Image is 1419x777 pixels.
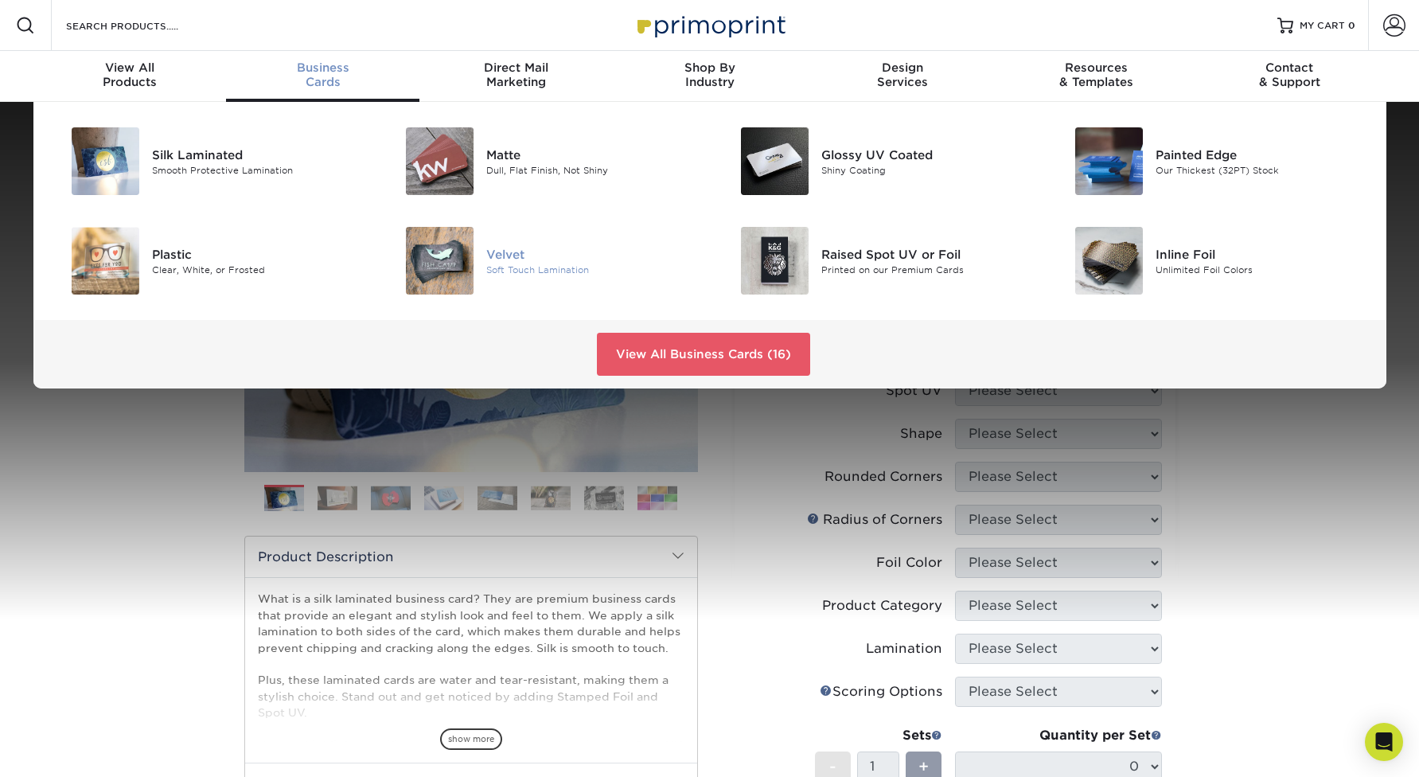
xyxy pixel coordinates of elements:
[486,263,697,276] div: Soft Touch Lamination
[1193,51,1386,102] a: Contact& Support
[821,263,1032,276] div: Printed on our Premium Cards
[820,682,942,701] div: Scoring Options
[1193,61,1386,89] div: & Support
[866,639,942,658] div: Lamination
[741,127,809,195] img: Glossy UV Coated Business Cards
[486,245,697,263] div: Velvet
[33,61,227,75] span: View All
[53,221,364,301] a: Plastic Business Cards Plastic Clear, White, or Frosted
[630,8,789,42] img: Primoprint
[1156,245,1366,263] div: Inline Foil
[1056,221,1367,301] a: Inline Foil Business Cards Inline Foil Unlimited Foil Colors
[1000,61,1193,75] span: Resources
[406,227,474,295] img: Velvet Business Cards
[64,16,220,35] input: SEARCH PRODUCTS.....
[1156,146,1366,163] div: Painted Edge
[387,221,698,301] a: Velvet Business Cards Velvet Soft Touch Lamination
[955,726,1162,745] div: Quantity per Set
[613,51,806,102] a: Shop ByIndustry
[72,127,139,195] img: Silk Laminated Business Cards
[806,61,1000,75] span: Design
[1000,51,1193,102] a: Resources& Templates
[33,51,227,102] a: View AllProducts
[419,61,613,75] span: Direct Mail
[387,121,698,201] a: Matte Business Cards Matte Dull, Flat Finish, Not Shiny
[1000,61,1193,89] div: & Templates
[226,61,419,89] div: Cards
[1348,20,1355,31] span: 0
[1075,227,1143,295] img: Inline Foil Business Cards
[741,227,809,295] img: Raised Spot UV or Foil Business Cards
[1075,127,1143,195] img: Painted Edge Business Cards
[821,163,1032,177] div: Shiny Coating
[152,163,363,177] div: Smooth Protective Lamination
[806,61,1000,89] div: Services
[226,51,419,102] a: BusinessCards
[613,61,806,75] span: Shop By
[53,121,364,201] a: Silk Laminated Business Cards Silk Laminated Smooth Protective Lamination
[72,227,139,295] img: Plastic Business Cards
[1056,121,1367,201] a: Painted Edge Business Cards Painted Edge Our Thickest (32PT) Stock
[406,127,474,195] img: Matte Business Cards
[419,51,613,102] a: Direct MailMarketing
[1365,723,1403,761] div: Open Intercom Messenger
[597,333,810,376] a: View All Business Cards (16)
[722,121,1033,201] a: Glossy UV Coated Business Cards Glossy UV Coated Shiny Coating
[152,263,363,276] div: Clear, White, or Frosted
[486,146,697,163] div: Matte
[33,61,227,89] div: Products
[226,61,419,75] span: Business
[821,245,1032,263] div: Raised Spot UV or Foil
[486,163,697,177] div: Dull, Flat Finish, Not Shiny
[806,51,1000,102] a: DesignServices
[821,146,1032,163] div: Glossy UV Coated
[440,728,502,750] span: show more
[722,221,1033,301] a: Raised Spot UV or Foil Business Cards Raised Spot UV or Foil Printed on our Premium Cards
[815,726,942,745] div: Sets
[419,61,613,89] div: Marketing
[1300,19,1345,33] span: MY CART
[152,146,363,163] div: Silk Laminated
[1156,263,1366,276] div: Unlimited Foil Colors
[1156,163,1366,177] div: Our Thickest (32PT) Stock
[613,61,806,89] div: Industry
[1193,61,1386,75] span: Contact
[152,245,363,263] div: Plastic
